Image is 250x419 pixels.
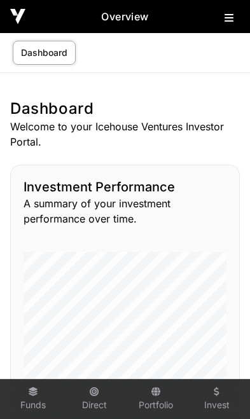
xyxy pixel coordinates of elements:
img: Icehouse Ventures Logo [10,9,25,24]
iframe: Chat Widget [186,358,250,419]
a: Dashboard [13,41,76,65]
h2: Overview [25,9,225,24]
a: Funds [8,382,59,416]
h1: Dashboard [10,99,240,119]
p: A summary of your investment performance over time. [24,196,226,226]
a: Portfolio [130,382,181,416]
h2: Investment Performance [24,178,226,196]
p: Welcome to your Icehouse Ventures Investor Portal. [10,119,240,149]
a: Direct [69,382,120,416]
